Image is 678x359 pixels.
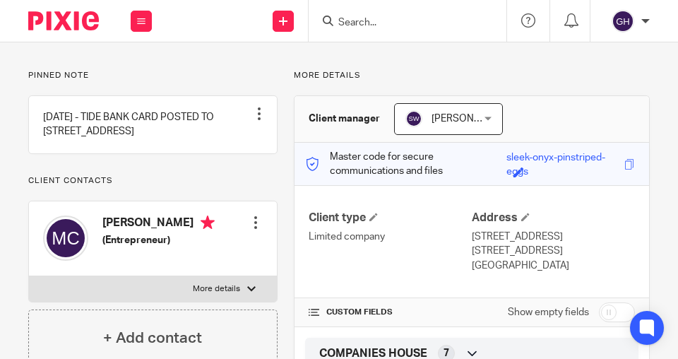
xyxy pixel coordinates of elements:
[472,211,635,225] h4: Address
[309,230,472,244] p: Limited company
[305,150,506,179] p: Master code for secure communications and files
[432,114,509,124] span: [PERSON_NAME]
[28,175,278,187] p: Client contacts
[309,112,380,126] h3: Client manager
[102,216,215,233] h4: [PERSON_NAME]
[508,305,589,319] label: Show empty fields
[28,11,99,30] img: Pixie
[405,110,422,127] img: svg%3E
[43,216,88,261] img: svg%3E
[612,10,634,33] img: svg%3E
[337,17,464,30] input: Search
[103,327,202,349] h4: + Add contact
[28,70,278,81] p: Pinned note
[102,233,215,247] h5: (Entrepreneur)
[472,259,635,273] p: [GEOGRAPHIC_DATA]
[309,307,472,318] h4: CUSTOM FIELDS
[309,211,472,225] h4: Client type
[472,244,635,258] p: [STREET_ADDRESS]
[294,70,650,81] p: More details
[506,151,621,167] div: sleek-onyx-pinstriped-eggs
[472,230,635,244] p: [STREET_ADDRESS]
[193,283,240,295] p: More details
[201,216,215,230] i: Primary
